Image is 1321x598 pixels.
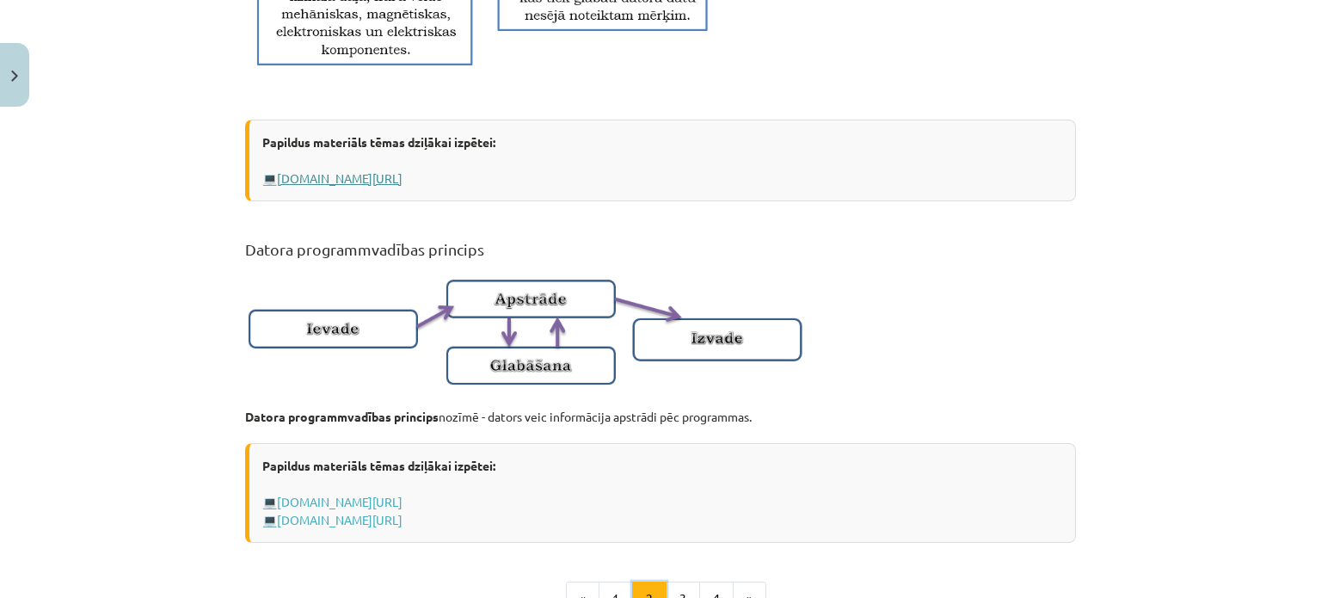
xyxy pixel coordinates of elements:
p: nozīmē - dators veic informācija apstrādi pēc programmas. [245,408,1076,426]
h2: Datora programmvadības princips [245,219,1076,261]
strong: Papildus materiāls tēmas dziļākai izpētei: [262,134,495,150]
strong: Datora programmvadības princips [245,409,439,424]
a: [DOMAIN_NAME][URL] [277,512,402,527]
strong: Papildus materiāls tēmas dziļākai izpētei: [262,458,495,473]
a: [DOMAIN_NAME][URL] [277,494,402,509]
a: [DOMAIN_NAME][URL] [277,170,402,186]
div: 💻 [245,120,1076,201]
img: icon-close-lesson-0947bae3869378f0d4975bcd49f059093ad1ed9edebbc8119c70593378902aed.svg [11,71,18,82]
div: 💻 💻 [245,443,1076,543]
